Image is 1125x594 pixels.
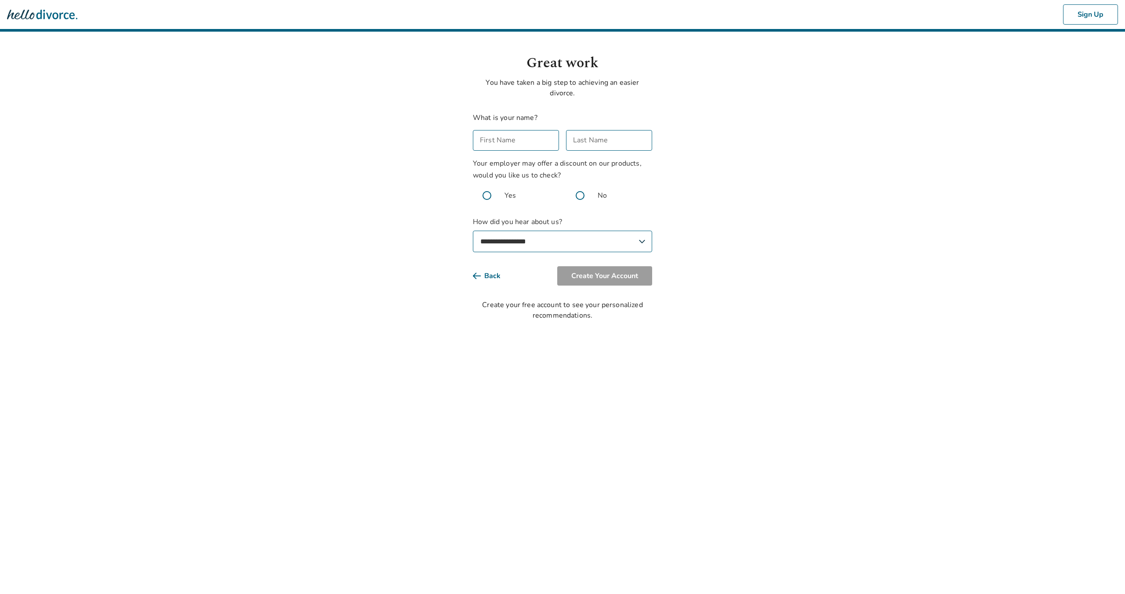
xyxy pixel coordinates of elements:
select: How did you hear about us? [473,231,652,252]
div: Create your free account to see your personalized recommendations. [473,300,652,321]
label: What is your name? [473,113,537,123]
span: Yes [504,190,516,201]
label: How did you hear about us? [473,217,652,252]
iframe: Chat Widget [1081,552,1125,594]
button: Create Your Account [557,266,652,286]
img: Hello Divorce Logo [7,6,77,23]
p: You have taken a big step to achieving an easier divorce. [473,77,652,98]
button: Back [473,266,515,286]
button: Sign Up [1063,4,1118,25]
span: Your employer may offer a discount on our products, would you like us to check? [473,159,642,180]
h1: Great work [473,53,652,74]
span: No [598,190,607,201]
